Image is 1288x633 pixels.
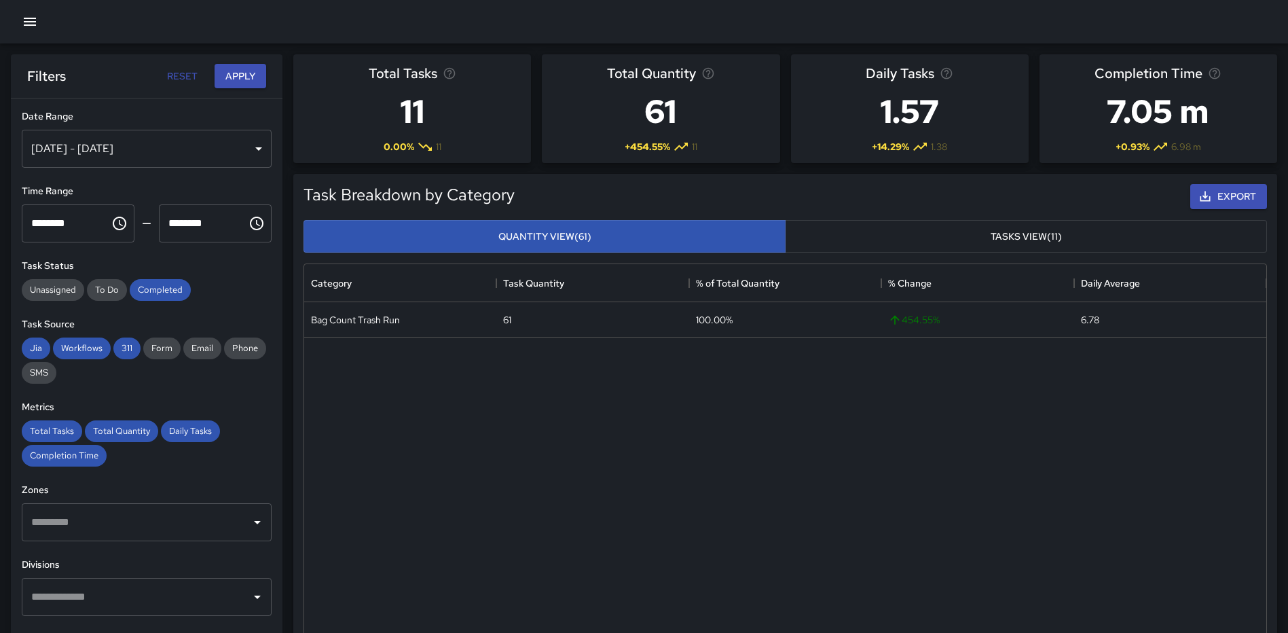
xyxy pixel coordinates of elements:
[22,184,272,199] h6: Time Range
[248,513,267,532] button: Open
[22,259,272,274] h6: Task Status
[1171,140,1201,153] span: 6.98 m
[87,284,127,295] span: To Do
[22,558,272,573] h6: Divisions
[85,425,158,437] span: Total Quantity
[701,67,715,80] svg: Total task quantity in the selected period, compared to the previous period.
[369,84,456,139] h3: 11
[22,338,50,359] div: Jia
[607,84,715,139] h3: 61
[143,338,181,359] div: Form
[183,342,221,354] span: Email
[1081,313,1099,327] div: 6.78
[1190,184,1267,209] button: Export
[22,284,84,295] span: Unassigned
[224,342,266,354] span: Phone
[113,338,141,359] div: 311
[183,338,221,359] div: Email
[22,342,50,354] span: Jia
[881,264,1073,302] div: % Change
[160,64,204,89] button: Reset
[215,64,266,89] button: Apply
[113,342,141,354] span: 311
[22,425,82,437] span: Total Tasks
[503,264,564,302] div: Task Quantity
[866,62,934,84] span: Daily Tasks
[53,342,111,354] span: Workflows
[22,367,56,378] span: SMS
[243,210,270,237] button: Choose time, selected time is 11:59 PM
[87,279,127,301] div: To Do
[689,264,881,302] div: % of Total Quantity
[106,210,133,237] button: Choose time, selected time is 12:00 AM
[1074,264,1266,302] div: Daily Average
[785,220,1267,253] button: Tasks View(11)
[503,313,511,327] div: 61
[696,313,733,327] div: 100.00%
[22,420,82,442] div: Total Tasks
[85,420,158,442] div: Total Quantity
[872,140,909,153] span: + 14.29 %
[384,140,414,153] span: 0.00 %
[1116,140,1149,153] span: + 0.93 %
[1208,67,1221,80] svg: Average time taken to complete tasks in the selected period, compared to the previous period.
[1094,84,1221,139] h3: 7.05 m
[22,362,56,384] div: SMS
[22,450,107,461] span: Completion Time
[22,130,272,168] div: [DATE] - [DATE]
[22,445,107,467] div: Completion Time
[311,264,352,302] div: Category
[692,140,697,153] span: 11
[607,62,696,84] span: Total Quantity
[931,140,947,153] span: 1.38
[436,140,441,153] span: 11
[625,140,670,153] span: + 454.55 %
[369,62,437,84] span: Total Tasks
[248,587,267,607] button: Open
[304,264,496,302] div: Category
[1094,62,1202,84] span: Completion Time
[22,400,272,415] h6: Metrics
[1081,264,1140,302] div: Daily Average
[443,67,456,80] svg: Total number of tasks in the selected period, compared to the previous period.
[888,264,932,302] div: % Change
[303,184,515,206] h5: Task Breakdown by Category
[311,313,400,327] div: Bag Count Trash Run
[22,279,84,301] div: Unassigned
[303,220,786,253] button: Quantity View(61)
[27,65,66,87] h6: Filters
[143,342,181,354] span: Form
[22,483,272,498] h6: Zones
[224,338,266,359] div: Phone
[22,109,272,124] h6: Date Range
[940,67,953,80] svg: Average number of tasks per day in the selected period, compared to the previous period.
[22,317,272,332] h6: Task Source
[161,425,220,437] span: Daily Tasks
[161,420,220,442] div: Daily Tasks
[130,284,191,295] span: Completed
[130,279,191,301] div: Completed
[53,338,111,359] div: Workflows
[866,84,953,139] h3: 1.57
[496,264,688,302] div: Task Quantity
[696,264,779,302] div: % of Total Quantity
[888,313,940,327] span: 454.55 %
